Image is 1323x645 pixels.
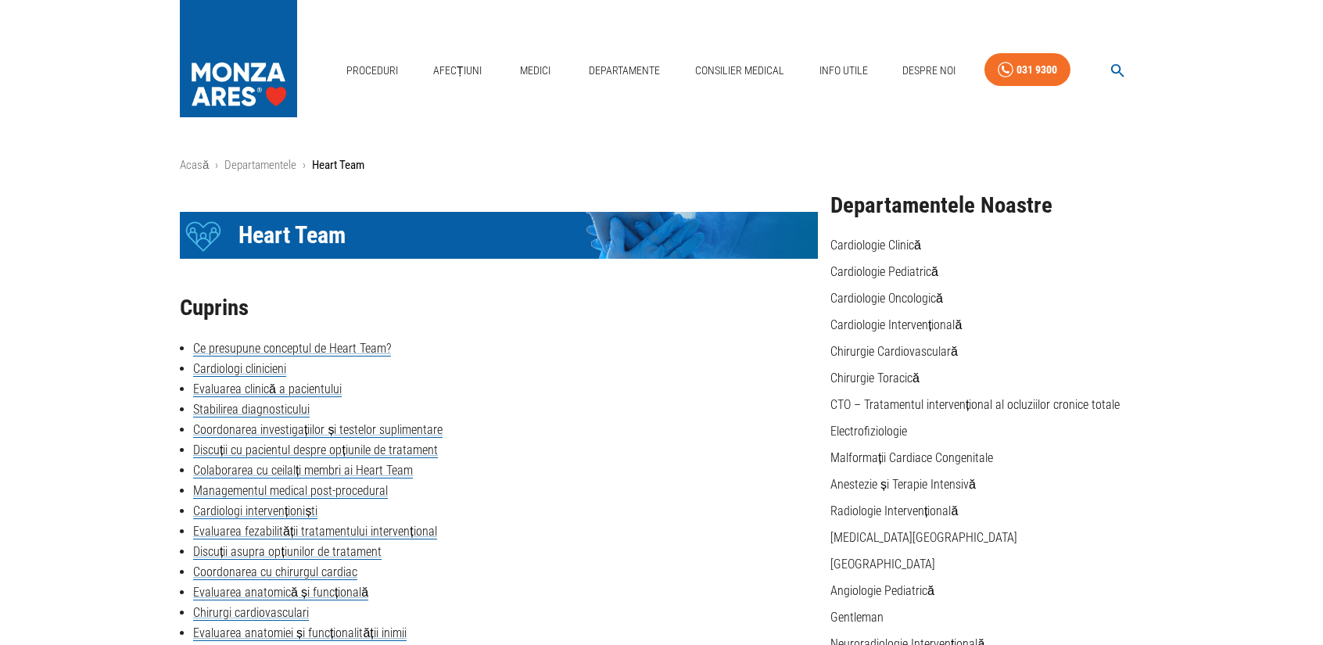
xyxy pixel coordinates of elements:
a: Discuții cu pacientul despre opțiunile de tratament [193,443,438,458]
a: CTO – Tratamentul intervențional al ocluziilor cronice totale [830,397,1120,412]
a: Acasă [180,158,209,172]
a: Afecțiuni [427,55,488,87]
div: 031 9300 [1016,60,1057,80]
a: Managementul medical post-procedural [193,483,388,499]
a: Proceduri [340,55,404,87]
span: Heart Team [238,220,346,250]
a: Gentleman [830,610,884,625]
a: Chirurgi cardiovasculari [193,605,309,621]
a: Evaluarea anatomiei și funcționalității inimii [193,625,407,641]
a: Chirurgie Cardiovasculară [830,344,958,359]
a: Info Utile [813,55,874,87]
h2: Departamentele Noastre [830,193,1143,218]
p: Heart Team [312,156,364,174]
a: Coordonarea cu chirurgul cardiac [193,564,357,580]
a: Evaluarea clinică a pacientului [193,382,342,397]
a: Colaborarea cu ceilalți membri ai Heart Team [193,463,413,478]
li: › [215,156,218,174]
a: Departamente [583,55,666,87]
a: Chirurgie Toracică [830,371,920,385]
a: Malformații Cardiace Congenitale [830,450,993,465]
a: [GEOGRAPHIC_DATA] [830,557,935,572]
a: Despre Noi [896,55,962,87]
a: Radiologie Intervențională [830,503,958,518]
a: Angiologie Pediatrică [830,583,934,598]
nav: breadcrumb [180,156,1143,174]
a: Electrofiziologie [830,424,907,439]
a: 031 9300 [984,53,1070,87]
h2: Cuprins [180,296,818,321]
li: › [303,156,306,174]
a: [MEDICAL_DATA][GEOGRAPHIC_DATA] [830,530,1017,545]
a: Cardiologi intervenționiști [193,503,317,519]
a: Stabilirea diagnosticului [193,402,310,417]
a: Cardiologi clinicieni [193,361,286,377]
a: Medici [510,55,560,87]
a: Anestezie și Terapie Intensivă [830,477,976,492]
a: Cardiologie Oncologică [830,291,943,306]
a: Evaluarea fezabilității tratamentului intervențional [193,524,437,539]
a: Departamentele [224,158,296,172]
a: Cardiologie Intervențională [830,317,962,332]
a: Coordonarea investigațiilor și testelor suplimentare [193,422,443,438]
a: Consilier Medical [689,55,791,87]
a: Discuții asupra opțiunilor de tratament [193,544,382,560]
a: Evaluarea anatomică și funcțională [193,585,368,600]
a: Ce presupune conceptul de Heart Team? [193,341,391,357]
a: Cardiologie Clinică [830,238,921,253]
div: Icon [180,212,227,259]
a: Cardiologie Pediatrică [830,264,938,279]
